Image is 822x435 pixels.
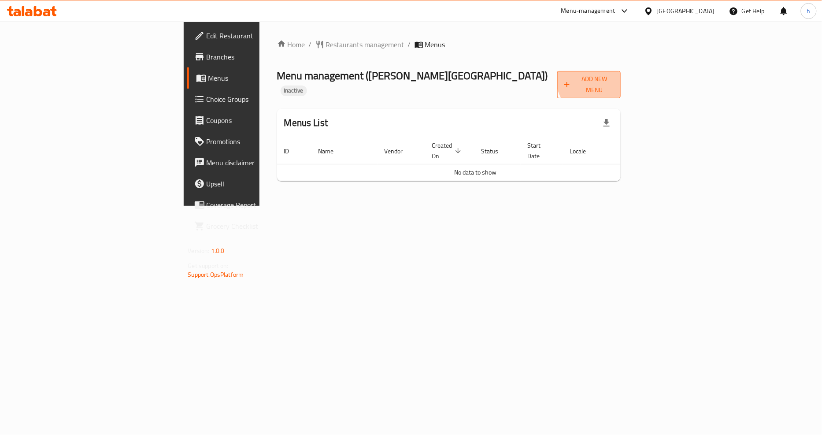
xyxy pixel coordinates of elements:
[277,39,621,50] nav: breadcrumb
[208,73,314,83] span: Menus
[807,6,811,16] span: h
[608,138,674,164] th: Actions
[557,71,621,98] button: Add New Menu
[432,140,464,161] span: Created On
[207,94,314,104] span: Choice Groups
[207,157,314,168] span: Menu disclaimer
[481,146,510,156] span: Status
[564,74,614,96] span: Add New Menu
[408,39,411,50] li: /
[187,152,321,173] a: Menu disclaimer
[187,25,321,46] a: Edit Restaurant
[187,89,321,110] a: Choice Groups
[207,30,314,41] span: Edit Restaurant
[277,138,674,181] table: enhanced table
[207,178,314,189] span: Upsell
[318,146,345,156] span: Name
[207,52,314,62] span: Branches
[211,245,225,257] span: 1.0.0
[187,46,321,67] a: Branches
[207,115,314,126] span: Coupons
[187,194,321,216] a: Coverage Report
[326,39,404,50] span: Restaurants management
[284,116,328,130] h2: Menus List
[187,131,321,152] a: Promotions
[455,167,497,178] span: No data to show
[187,67,321,89] a: Menus
[188,245,210,257] span: Version:
[284,146,301,156] span: ID
[188,260,229,271] span: Get support on:
[277,66,548,86] span: Menu management ( [PERSON_NAME][GEOGRAPHIC_DATA] )
[315,39,404,50] a: Restaurants management
[207,221,314,231] span: Grocery Checklist
[570,146,598,156] span: Locale
[187,110,321,131] a: Coupons
[657,6,715,16] div: [GEOGRAPHIC_DATA]
[561,6,615,16] div: Menu-management
[187,173,321,194] a: Upsell
[207,136,314,147] span: Promotions
[528,140,552,161] span: Start Date
[207,200,314,210] span: Coverage Report
[188,269,244,280] a: Support.OpsPlatform
[187,216,321,237] a: Grocery Checklist
[425,39,445,50] span: Menus
[385,146,415,156] span: Vendor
